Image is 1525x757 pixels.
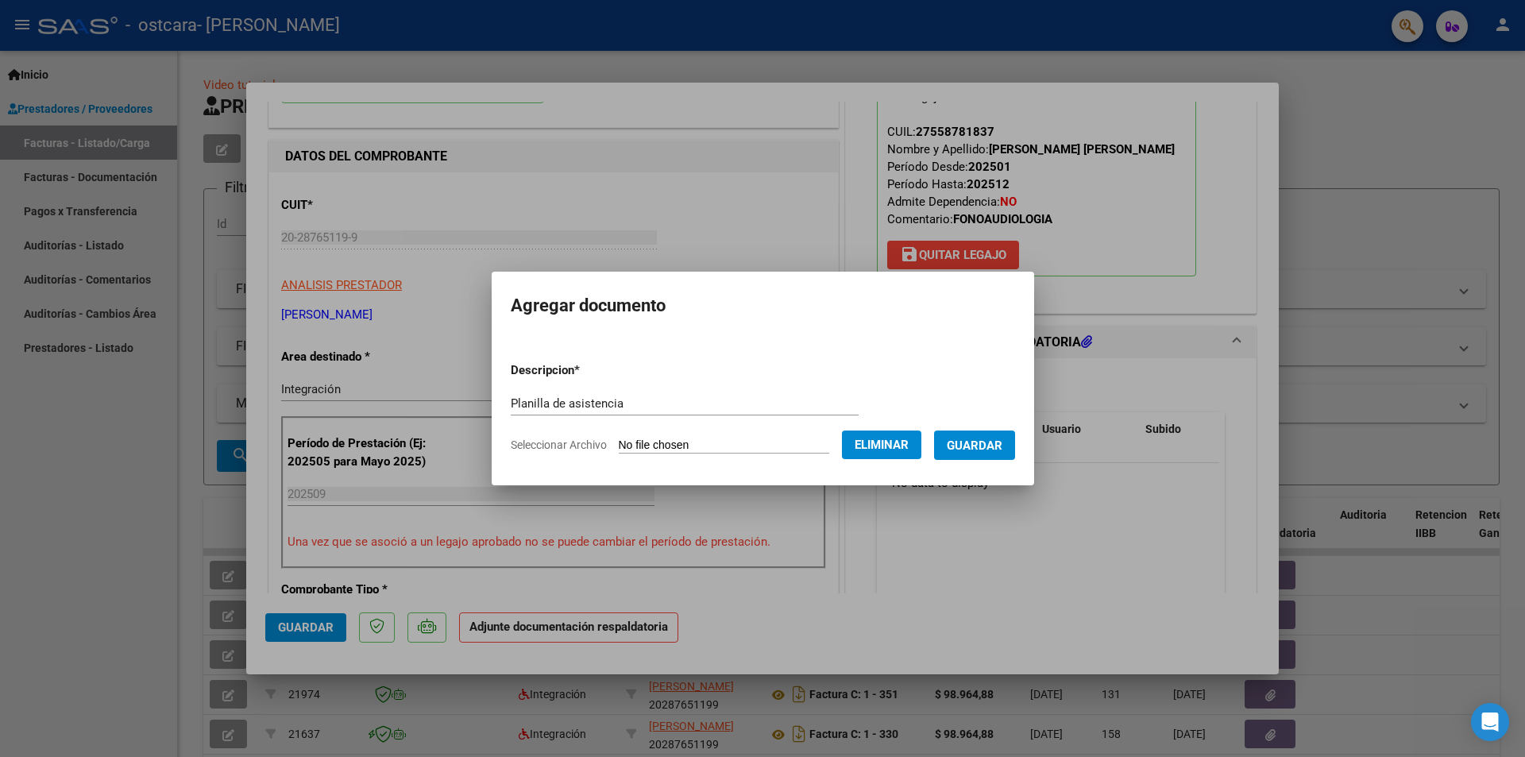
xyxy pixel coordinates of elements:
[855,438,909,452] span: Eliminar
[842,431,921,459] button: Eliminar
[947,438,1002,453] span: Guardar
[511,438,607,451] span: Seleccionar Archivo
[934,431,1015,460] button: Guardar
[511,361,662,380] p: Descripcion
[1471,703,1509,741] div: Open Intercom Messenger
[511,291,1015,321] h2: Agregar documento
